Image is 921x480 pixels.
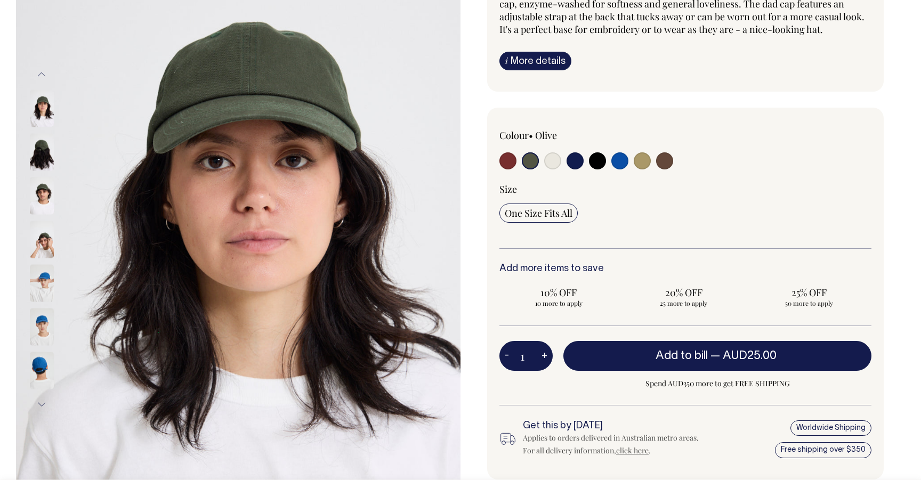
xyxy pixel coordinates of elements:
a: click here [616,445,649,455]
button: Next [34,393,50,417]
span: 25 more to apply [630,299,738,307]
div: Colour [499,129,648,142]
h6: Add more items to save [499,264,871,274]
span: 50 more to apply [755,299,863,307]
span: 20% OFF [630,286,738,299]
button: + [536,345,553,367]
span: Add to bill [656,351,708,361]
span: 10 more to apply [505,299,613,307]
input: 10% OFF 10 more to apply [499,283,618,311]
input: 20% OFF 25 more to apply [625,283,744,311]
img: olive [30,221,54,258]
img: olive [30,90,54,127]
span: One Size Fits All [505,207,572,219]
div: Applies to orders delivered in Australian metro areas. For all delivery information, . [523,432,702,457]
a: iMore details [499,52,571,70]
img: worker-blue [30,352,54,389]
span: 10% OFF [505,286,613,299]
span: 25% OFF [755,286,863,299]
button: - [499,345,514,367]
span: — [710,351,779,361]
img: worker-blue [30,308,54,346]
input: 25% OFF 50 more to apply [749,283,868,311]
img: olive [30,177,54,215]
h6: Get this by [DATE] [523,421,702,432]
span: • [529,129,533,142]
span: AUD25.00 [723,351,777,361]
img: worker-blue [30,265,54,302]
button: Previous [34,63,50,87]
img: olive [30,134,54,171]
span: i [505,55,508,66]
label: Olive [535,129,557,142]
button: Add to bill —AUD25.00 [563,341,871,371]
div: Size [499,183,871,196]
input: One Size Fits All [499,204,578,223]
span: Spend AUD350 more to get FREE SHIPPING [563,377,871,390]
